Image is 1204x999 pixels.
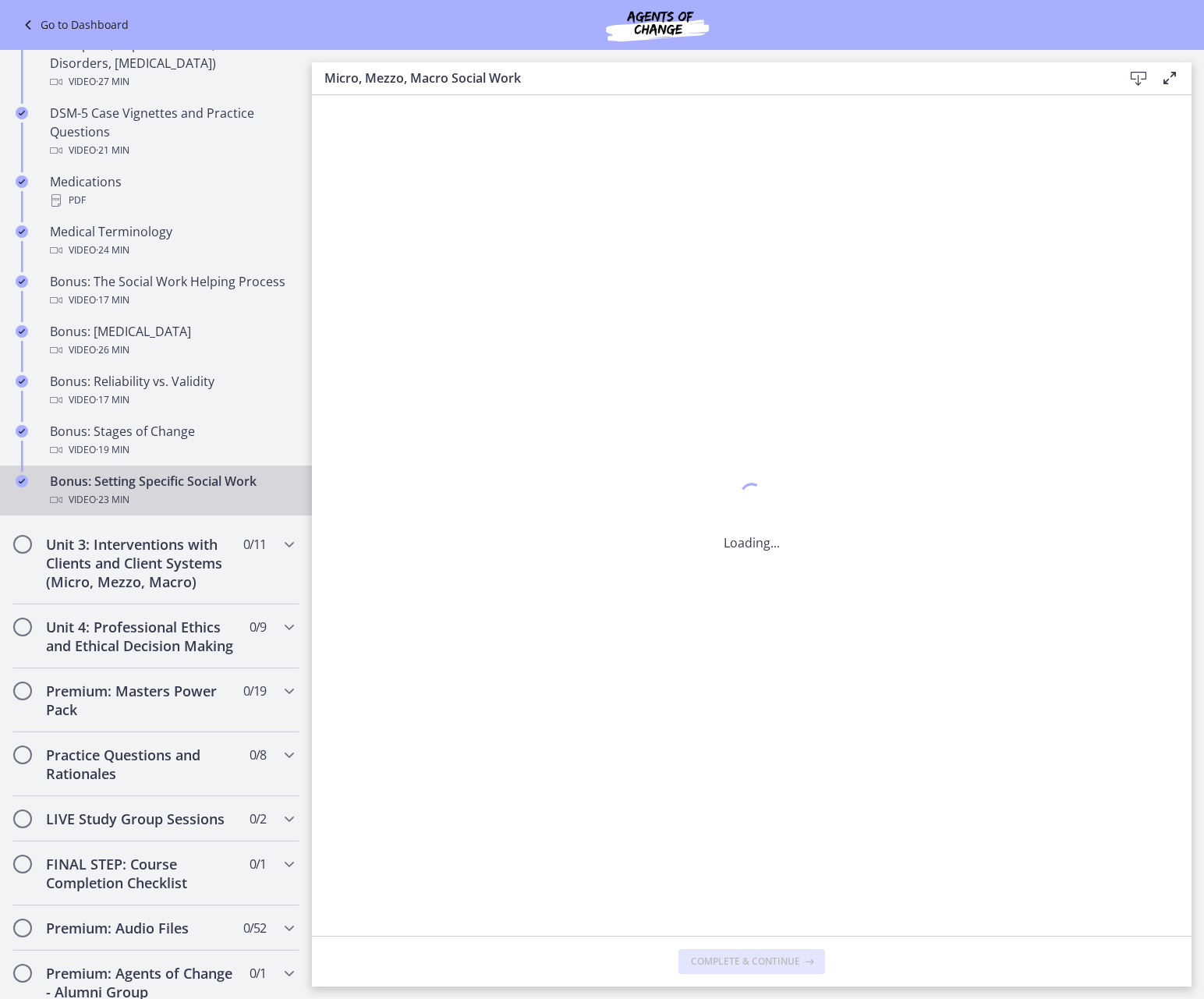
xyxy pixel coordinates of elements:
[96,391,129,409] span: · 17 min
[50,104,293,160] div: DSM-5 Case Vignettes and Practice Questions
[46,746,236,783] h2: Practice Questions and Rationales
[46,618,236,655] h2: Unit 4: Professional Ethics and Ethical Decision Making
[96,141,129,160] span: · 21 min
[96,341,129,360] span: · 26 min
[16,325,28,338] i: Completed
[46,809,236,828] h2: LIVE Study Group Sessions
[96,491,129,509] span: · 23 min
[50,472,293,509] div: Bonus: Setting Specific Social Work
[46,919,236,937] h2: Premium: Audio Files
[16,475,28,487] i: Completed
[16,107,28,119] i: Completed
[50,141,293,160] div: Video
[564,6,751,44] img: Agents of Change
[46,535,236,591] h2: Unit 3: Interventions with Clients and Client Systems (Micro, Mezzo, Macro)
[16,175,28,188] i: Completed
[16,225,28,238] i: Completed
[50,291,293,310] div: Video
[50,441,293,459] div: Video
[50,322,293,360] div: Bonus: [MEDICAL_DATA]
[50,73,293,91] div: Video
[96,73,129,91] span: · 27 min
[96,291,129,310] span: · 17 min
[678,949,825,974] button: Complete & continue
[96,441,129,459] span: · 19 min
[96,241,129,260] span: · 24 min
[50,341,293,360] div: Video
[250,746,266,764] span: 0 / 8
[243,535,266,554] span: 0 / 11
[50,222,293,260] div: Medical Terminology
[46,682,236,719] h2: Premium: Masters Power Pack
[691,955,800,968] span: Complete & continue
[50,491,293,509] div: Video
[50,391,293,409] div: Video
[250,618,266,636] span: 0 / 9
[243,682,266,700] span: 0 / 19
[250,809,266,828] span: 0 / 2
[16,275,28,288] i: Completed
[250,964,266,983] span: 0 / 1
[324,69,1098,87] h3: Micro, Mezzo, Macro Social Work
[50,191,293,210] div: PDF
[50,272,293,310] div: Bonus: The Social Work Helping Process
[19,16,129,34] a: Go to Dashboard
[243,919,266,937] span: 0 / 52
[16,425,28,438] i: Completed
[46,855,236,892] h2: FINAL STEP: Course Completion Checklist
[250,855,266,873] span: 0 / 1
[50,241,293,260] div: Video
[16,375,28,388] i: Completed
[724,533,780,552] p: Loading...
[50,172,293,210] div: Medications
[50,422,293,459] div: Bonus: Stages of Change
[724,479,780,515] div: 1
[50,372,293,409] div: Bonus: Reliability vs. Validity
